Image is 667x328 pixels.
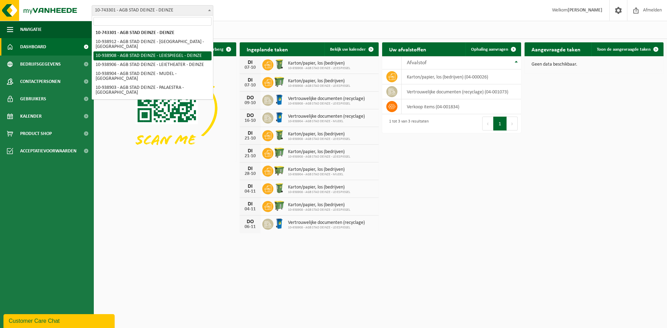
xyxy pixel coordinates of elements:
[203,42,236,56] button: Verberg
[243,201,257,207] div: DI
[288,132,350,137] span: Karton/papier, los (bedrijven)
[288,202,350,208] span: Karton/papier, los (bedrijven)
[243,83,257,88] div: 07-10
[243,113,257,118] div: DO
[288,78,350,84] span: Karton/papier, los (bedrijven)
[243,95,257,101] div: DO
[243,225,257,229] div: 06-11
[243,207,257,212] div: 04-11
[273,218,285,229] img: WB-0240-HPE-BE-09
[92,6,213,15] span: 10-743301 - AGB STAD DEINZE - DEINZE
[288,66,350,70] span: 10-938908 - AGB STAD DEINZE - LEIESPIEGEL
[273,165,285,176] img: WB-1100-HPE-GN-50
[93,60,212,69] li: 10-938906 - AGB STAD DEINZE - LEIETHEATER - DEINZE
[407,60,427,66] span: Afvalstof
[288,61,350,66] span: Karton/papier, los (bedrijven)
[288,185,350,190] span: Karton/papier, los (bedrijven)
[288,84,350,88] span: 10-938908 - AGB STAD DEINZE - LEIESPIEGEL
[93,51,212,60] li: 10-938908 - AGB STAD DEINZE - LEIESPIEGEL - DEINZE
[288,190,350,194] span: 10-938908 - AGB STAD DEINZE - LEIESPIEGEL
[93,28,212,37] li: 10-743301 - AGB STAD DEINZE - DEINZE
[243,60,257,65] div: DI
[568,8,602,13] strong: [PERSON_NAME]
[507,117,518,131] button: Next
[93,83,212,97] li: 10-938903 - AGB STAD DEINZE - PALAESTRA - [GEOGRAPHIC_DATA]
[402,99,521,114] td: verkoop items (04-001834)
[20,108,42,125] span: Kalender
[288,102,365,106] span: 10-938908 - AGB STAD DEINZE - LEIESPIEGEL
[20,56,61,73] span: Bedrijfsgegevens
[243,219,257,225] div: DO
[243,118,257,123] div: 16-10
[382,42,433,56] h2: Uw afvalstoffen
[243,65,257,70] div: 07-10
[243,154,257,159] div: 21-10
[273,147,285,159] img: WB-0770-HPE-GN-51
[273,58,285,70] img: WB-0240-HPE-GN-51
[402,69,521,84] td: karton/papier, los (bedrijven) (04-000026)
[273,129,285,141] img: WB-0240-HPE-GN-51
[243,189,257,194] div: 04-11
[243,171,257,176] div: 28-10
[324,42,378,56] a: Bekijk uw kalender
[288,149,350,155] span: Karton/papier, los (bedrijven)
[288,208,350,212] span: 10-938908 - AGB STAD DEINZE - LEIESPIEGEL
[20,90,46,108] span: Gebruikers
[288,173,345,177] span: 10-938904 - AGB STAD DEINZE - MUDEL
[243,136,257,141] div: 21-10
[240,42,295,56] h2: Ingeplande taken
[243,131,257,136] div: DI
[330,47,366,52] span: Bekijk uw kalender
[471,47,508,52] span: Ophaling aanvragen
[386,116,429,131] div: 1 tot 3 van 3 resultaten
[288,220,365,226] span: Vertrouwelijke documenten (recyclage)
[273,182,285,194] img: WB-0240-HPE-GN-51
[288,226,365,230] span: 10-938908 - AGB STAD DEINZE - LEIESPIEGEL
[243,184,257,189] div: DI
[273,111,285,123] img: WB-0240-HPE-BE-09
[92,5,213,16] span: 10-743301 - AGB STAD DEINZE - DEINZE
[243,77,257,83] div: DI
[243,148,257,154] div: DI
[20,38,46,56] span: Dashboard
[208,47,223,52] span: Verberg
[288,119,365,124] span: 10-938904 - AGB STAD DEINZE - MUDEL
[273,200,285,212] img: WB-0770-HPE-GN-51
[493,117,507,131] button: 1
[288,155,350,159] span: 10-938908 - AGB STAD DEINZE - LEIESPIEGEL
[3,313,116,328] iframe: chat widget
[93,37,212,51] li: 10-938912 - AGB STAD DEINZE - [GEOGRAPHIC_DATA] - [GEOGRAPHIC_DATA]
[288,114,365,119] span: Vertrouwelijke documenten (recyclage)
[597,47,651,52] span: Toon de aangevraagde taken
[288,167,345,173] span: Karton/papier, los (bedrijven)
[20,73,60,90] span: Contactpersonen
[466,42,520,56] a: Ophaling aanvragen
[482,117,493,131] button: Previous
[243,166,257,171] div: DI
[20,125,52,142] span: Product Shop
[93,69,212,83] li: 10-938904 - AGB STAD DEINZE - MUDEL - [GEOGRAPHIC_DATA]
[273,94,285,106] img: WB-0240-HPE-BE-09
[402,84,521,99] td: vertrouwelijke documenten (recyclage) (04-001073)
[20,21,42,38] span: Navigatie
[243,101,257,106] div: 09-10
[288,137,350,141] span: 10-938908 - AGB STAD DEINZE - LEIESPIEGEL
[20,142,76,160] span: Acceptatievoorwaarden
[97,56,236,160] img: Download de VHEPlus App
[93,97,212,106] li: 10-938828 - STAD DEINZE-RAC - DEINZE
[273,76,285,88] img: WB-0770-HPE-GN-51
[591,42,663,56] a: Toon de aangevraagde taken
[532,62,657,67] p: Geen data beschikbaar.
[288,96,365,102] span: Vertrouwelijke documenten (recyclage)
[525,42,587,56] h2: Aangevraagde taken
